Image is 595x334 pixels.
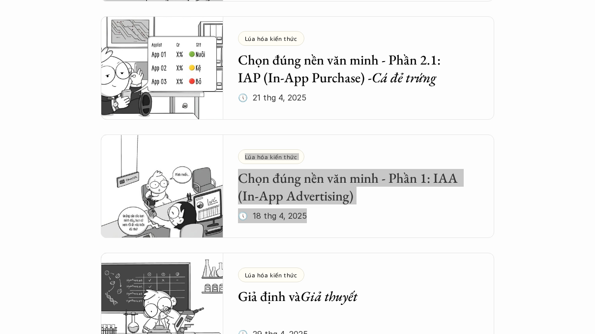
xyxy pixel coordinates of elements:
[238,51,465,87] h5: Chọn đúng nền văn minh - Phần 2.1: IAP (In-App Purchase) -
[245,35,297,42] p: Lúa hóa kiến thức
[238,208,307,223] p: 🕔 18 thg 4, 2025
[238,287,465,305] h5: Giả định và
[101,134,494,238] a: Lúa hóa kiến thứcChọn đúng nền văn minh - Phần 1: IAA (In-App Advertising)🕔 18 thg 4, 2025
[101,16,494,120] a: Lúa hóa kiến thứcChọn đúng nền văn minh - Phần 2.1: IAP (In-App Purchase) -Cá đẻ trứng🕔 21 thg 4,...
[300,287,357,305] em: Giả thuyết
[245,153,297,160] p: Lúa hóa kiến thức
[238,90,306,105] p: 🕔 21 thg 4, 2025
[372,68,436,86] em: Cá đẻ trứng
[238,169,465,205] h5: Chọn đúng nền văn minh - Phần 1: IAA (In-App Advertising)
[245,271,297,278] p: Lúa hóa kiến thức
